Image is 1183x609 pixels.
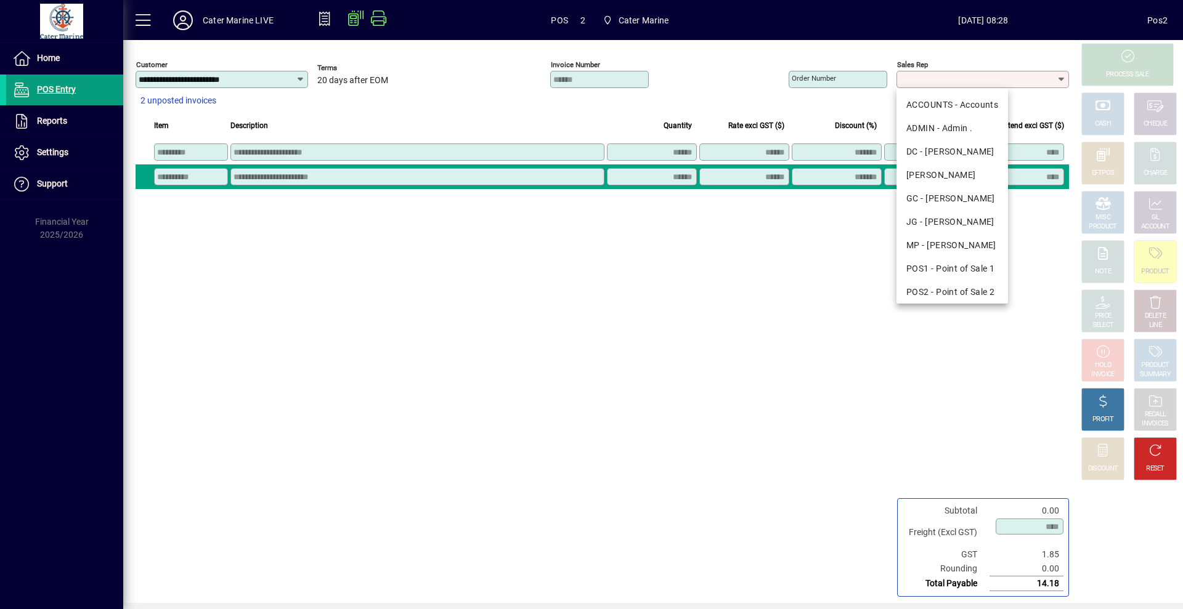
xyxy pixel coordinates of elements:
div: CASH [1095,119,1111,129]
mat-label: Invoice number [551,60,600,69]
button: Profile [163,9,203,31]
div: ACCOUNTS - Accounts [906,99,998,111]
div: [PERSON_NAME] [906,169,998,182]
div: RESET [1146,464,1165,474]
div: PRODUCT [1141,267,1169,276]
span: Cater Marine [619,10,669,30]
td: 0.00 [990,562,1063,576]
div: CHEQUE [1144,119,1167,129]
div: ADMIN - Admin . [906,122,998,135]
mat-option: ACCOUNTS - Accounts [896,93,1008,116]
div: ACCOUNT [1141,222,1169,232]
mat-option: MP - Margaret Pierce [896,233,1008,257]
mat-option: JG - John Giles [896,210,1008,233]
div: PROFIT [1092,415,1113,424]
td: 0.00 [990,504,1063,518]
div: SUMMARY [1140,370,1171,379]
span: Item [154,119,169,132]
span: Terms [317,64,391,72]
span: 2 unposted invoices [140,94,216,107]
div: DISCOUNT [1088,464,1118,474]
span: Cater Marine [598,9,674,31]
span: Description [230,119,268,132]
div: PRODUCT [1141,361,1169,370]
div: LINE [1149,321,1161,330]
div: PRODUCT [1089,222,1116,232]
div: POS2 - Point of Sale 2 [906,286,998,299]
mat-label: Order number [792,74,836,83]
span: Home [37,53,60,63]
span: Quantity [664,119,692,132]
a: Reports [6,106,123,137]
div: GC - [PERSON_NAME] [906,192,998,205]
span: Discount (%) [835,119,877,132]
mat-option: ADMIN - Admin . [896,116,1008,140]
span: POS [551,10,568,30]
mat-option: POS1 - Point of Sale 1 [896,257,1008,280]
a: Settings [6,137,123,168]
div: NOTE [1095,267,1111,276]
td: Total Payable [903,576,990,591]
span: Reports [37,116,67,126]
div: MISC [1096,213,1110,222]
div: DELETE [1145,312,1166,321]
td: Rounding [903,562,990,576]
div: DC - [PERSON_NAME] [906,145,998,158]
div: HOLD [1095,361,1111,370]
span: Extend excl GST ($) [1000,119,1064,132]
div: SELECT [1092,321,1114,330]
a: Home [6,43,123,74]
span: Settings [37,147,68,157]
mat-option: DEB - Debbie McQuarters [896,163,1008,187]
div: INVOICES [1142,419,1168,429]
mat-option: POS2 - Point of Sale 2 [896,280,1008,304]
mat-option: DC - Dan Cleaver [896,140,1008,163]
span: Rate excl GST ($) [728,119,784,132]
div: Cater Marine LIVE [203,10,274,30]
div: JG - [PERSON_NAME] [906,216,998,228]
mat-label: Sales rep [897,60,928,69]
div: GL [1152,213,1160,222]
button: 2 unposted invoices [136,90,221,112]
td: Subtotal [903,504,990,518]
div: INVOICE [1091,370,1114,379]
div: PROCESS SALE [1106,70,1149,79]
mat-label: Customer [136,60,168,69]
td: GST [903,547,990,562]
td: 1.85 [990,547,1063,562]
a: Support [6,169,123,200]
div: Pos2 [1147,10,1168,30]
div: RECALL [1145,410,1166,419]
div: EFTPOS [1092,169,1115,178]
div: MP - [PERSON_NAME] [906,239,998,252]
span: [DATE] 08:28 [819,10,1148,30]
div: POS1 - Point of Sale 1 [906,262,998,275]
span: 2 [580,10,585,30]
span: 20 days after EOM [317,76,388,86]
span: POS Entry [37,84,76,94]
div: PRICE [1095,312,1112,321]
mat-option: GC - Gerard Cantin [896,187,1008,210]
div: CHARGE [1144,169,1168,178]
td: 14.18 [990,576,1063,591]
span: Support [37,179,68,188]
td: Freight (Excl GST) [903,518,990,547]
